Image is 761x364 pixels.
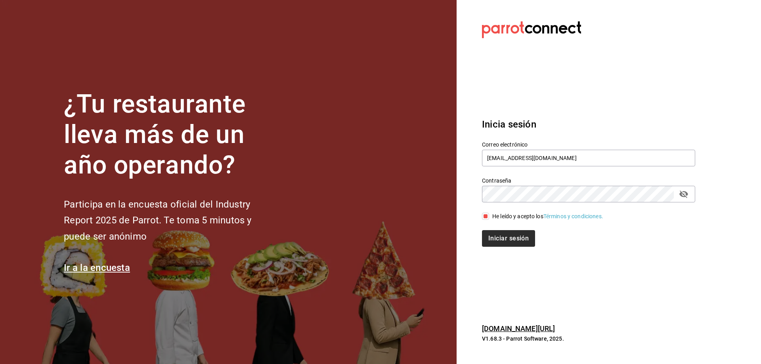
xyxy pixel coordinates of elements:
[482,150,695,166] input: Ingresa tu correo electrónico
[64,196,278,245] h2: Participa en la encuesta oficial del Industry Report 2025 de Parrot. Te toma 5 minutos y puede se...
[543,213,603,219] a: Términos y condiciones.
[482,178,695,183] label: Contraseña
[482,230,535,247] button: Iniciar sesión
[64,89,278,180] h1: ¿Tu restaurante lleva más de un año operando?
[64,262,130,273] a: Ir a la encuesta
[492,212,603,221] div: He leído y acepto los
[677,187,690,201] button: passwordField
[482,117,695,131] h3: Inicia sesión
[482,324,555,333] a: [DOMAIN_NAME][URL]
[482,142,695,147] label: Correo electrónico
[482,335,695,343] p: V1.68.3 - Parrot Software, 2025.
